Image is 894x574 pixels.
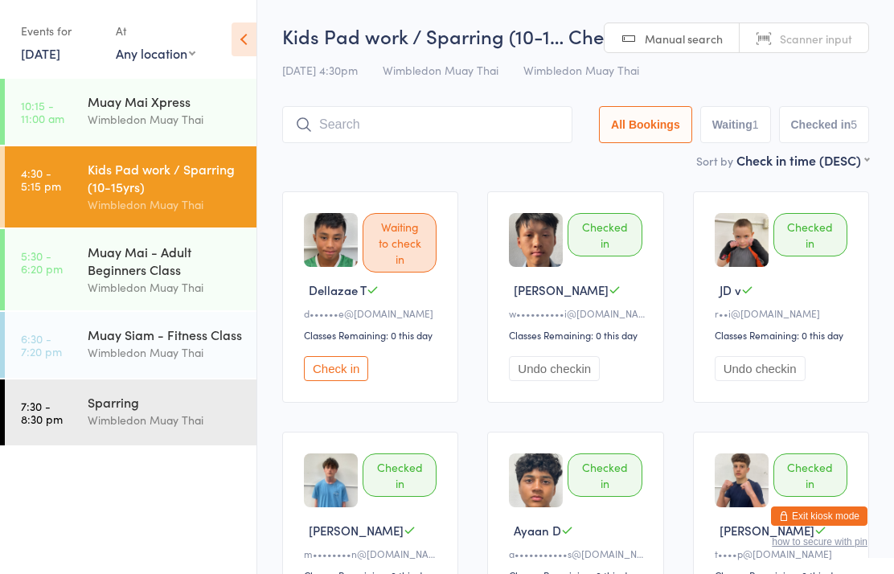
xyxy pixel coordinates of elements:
div: At [116,18,195,44]
div: Waiting to check in [363,213,437,273]
div: Checked in [568,453,642,497]
div: Events for [21,18,100,44]
span: Manual search [645,31,723,47]
span: Wimbledon Muay Thai [523,62,639,78]
span: Wimbledon Muay Thai [383,62,498,78]
div: t•••• [715,547,852,560]
span: [DATE] 4:30pm [282,62,358,78]
a: 5:30 -6:20 pmMuay Mai - Adult Beginners ClassWimbledon Muay Thai [5,229,256,310]
div: Wimbledon Muay Thai [88,195,243,214]
label: Sort by [696,153,733,169]
div: Classes Remaining: 0 this day [304,328,441,342]
div: w•••••••••• [509,306,646,320]
div: Checked in [568,213,642,256]
time: 5:30 - 6:20 pm [21,249,63,275]
button: Undo checkin [509,356,600,381]
img: image1738962576.png [304,213,358,267]
button: Checked in5 [779,106,870,143]
span: Scanner input [780,31,852,47]
div: Classes Remaining: 0 this day [715,328,852,342]
span: Ayaan D [514,522,561,539]
time: 10:15 - 11:00 am [21,99,64,125]
a: 10:15 -11:00 amMuay Mai XpressWimbledon Muay Thai [5,79,256,145]
span: JD v [720,281,741,298]
div: Check in time (DESC) [736,151,869,169]
img: image1739939330.png [509,453,563,507]
img: image1657772834.png [715,213,769,267]
div: Wimbledon Muay Thai [88,411,243,429]
div: Sparring [88,393,243,411]
div: 5 [851,118,857,131]
input: Search [282,106,572,143]
div: Wimbledon Muay Thai [88,278,243,297]
button: Undo checkin [715,356,806,381]
time: 7:30 - 8:30 pm [21,400,63,425]
button: Waiting1 [700,106,771,143]
a: 4:30 -5:15 pmKids Pad work / Sparring (10-15yrs)Wimbledon Muay Thai [5,146,256,228]
div: Checked in [773,453,847,497]
button: All Bookings [599,106,692,143]
span: [PERSON_NAME] [309,522,404,539]
time: 6:30 - 7:20 pm [21,332,62,358]
div: r•• [715,306,852,320]
img: image1740630301.png [509,213,563,267]
div: Classes Remaining: 0 this day [509,328,646,342]
div: Muay Siam - Fitness Class [88,326,243,343]
div: m•••••••• [304,547,441,560]
div: Any location [116,44,195,62]
img: image1753762768.png [715,453,769,507]
div: Wimbledon Muay Thai [88,343,243,362]
div: Muay Mai - Adult Beginners Class [88,243,243,278]
span: Dellazae T [309,281,367,298]
button: Check in [304,356,368,381]
div: 1 [753,118,759,131]
time: 4:30 - 5:15 pm [21,166,61,192]
div: Checked in [773,213,847,256]
button: how to secure with pin [772,536,867,547]
span: [PERSON_NAME] [514,281,609,298]
img: image1757067684.png [304,453,358,507]
div: a••••••••••• [509,547,646,560]
div: Muay Mai Xpress [88,92,243,110]
div: Kids Pad work / Sparring (10-15yrs) [88,160,243,195]
div: d•••••• [304,306,441,320]
button: Exit kiosk mode [771,506,867,526]
div: Wimbledon Muay Thai [88,110,243,129]
h2: Kids Pad work / Sparring (10-1… Check-in [282,23,869,49]
span: [PERSON_NAME] [720,522,814,539]
a: 7:30 -8:30 pmSparringWimbledon Muay Thai [5,379,256,445]
a: [DATE] [21,44,60,62]
a: 6:30 -7:20 pmMuay Siam - Fitness ClassWimbledon Muay Thai [5,312,256,378]
div: Checked in [363,453,437,497]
